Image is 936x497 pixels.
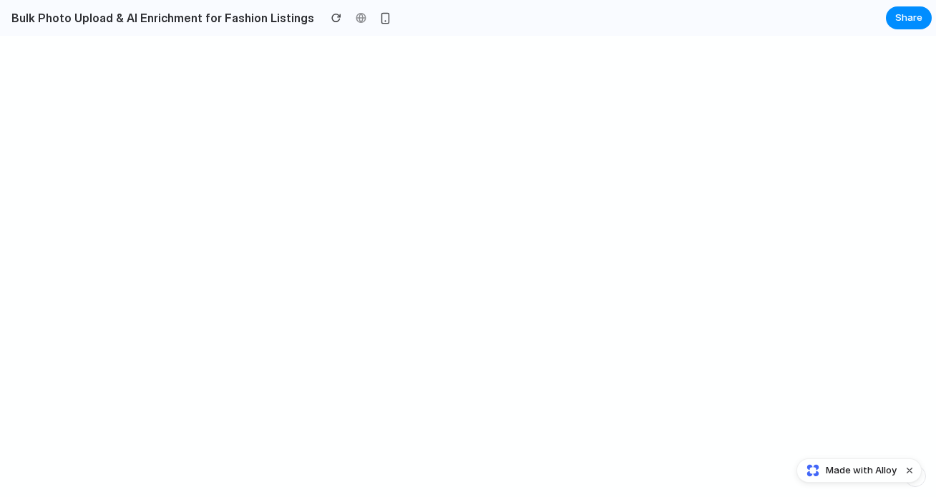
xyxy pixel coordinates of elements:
span: Share [895,11,922,25]
a: Made with Alloy [797,463,898,478]
button: Share [886,6,932,29]
span: Made with Alloy [826,463,897,478]
h2: Bulk Photo Upload & AI Enrichment for Fashion Listings [6,9,314,26]
button: Dismiss watermark [901,462,918,479]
